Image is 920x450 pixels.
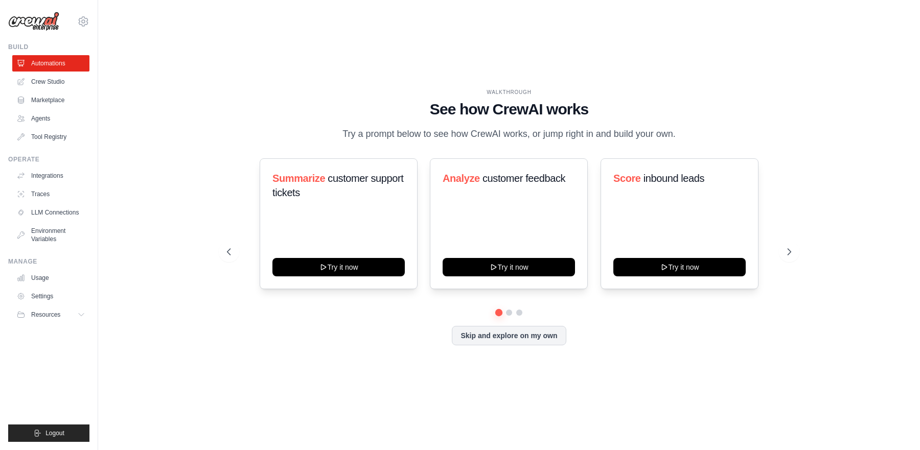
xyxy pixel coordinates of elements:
img: Logo [8,12,59,31]
a: Environment Variables [12,223,89,247]
span: customer feedback [482,173,565,184]
div: WALKTHROUGH [227,88,791,96]
span: Resources [31,311,60,319]
span: Score [613,173,641,184]
p: Try a prompt below to see how CrewAI works, or jump right in and build your own. [337,127,681,141]
button: Try it now [272,258,405,276]
div: Operate [8,155,89,163]
div: Build [8,43,89,51]
h1: See how CrewAI works [227,100,791,119]
button: Try it now [613,258,746,276]
a: Marketplace [12,92,89,108]
span: customer support tickets [272,173,403,198]
a: LLM Connections [12,204,89,221]
a: Settings [12,288,89,304]
span: Logout [45,429,64,437]
button: Logout [8,424,89,442]
span: Analyze [443,173,480,184]
a: Tool Registry [12,129,89,145]
a: Automations [12,55,89,72]
span: Summarize [272,173,325,184]
span: inbound leads [643,173,704,184]
a: Usage [12,270,89,286]
button: Skip and explore on my own [452,326,566,345]
button: Try it now [443,258,575,276]
a: Agents [12,110,89,127]
a: Integrations [12,168,89,184]
a: Crew Studio [12,74,89,90]
a: Traces [12,186,89,202]
div: Manage [8,257,89,266]
button: Resources [12,306,89,323]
